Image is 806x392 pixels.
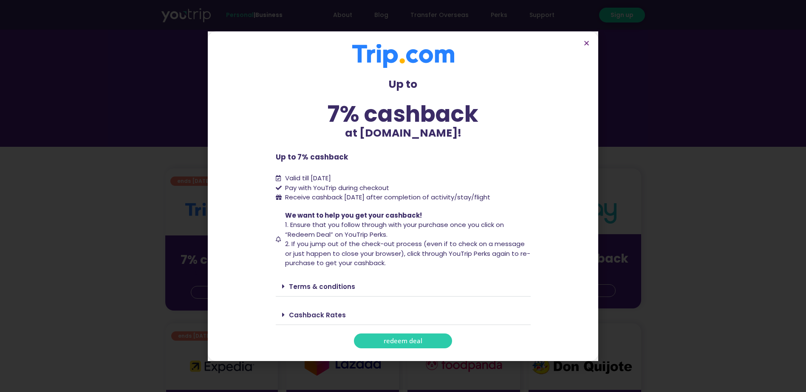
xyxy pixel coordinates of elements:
[285,220,504,239] span: 1. Ensure that you follow through with your purchase once you click on “Redeem Deal” on YouTrip P...
[583,40,590,46] a: Close
[285,211,422,220] span: We want to help you get your cashback!
[285,174,331,182] span: Valid till [DATE]
[276,277,531,297] div: Terms & conditions
[289,311,346,319] a: Cashback Rates
[285,239,530,267] span: 2. If you jump out of the check-out process (even if to check on a message or just happen to clos...
[276,103,531,125] div: 7% cashback
[276,305,531,325] div: Cashback Rates
[276,76,531,92] p: Up to
[354,333,452,348] a: redeem deal
[276,152,348,162] b: Up to 7% cashback
[384,338,422,344] span: redeem deal
[283,183,389,193] span: Pay with YouTrip during checkout
[276,125,531,141] p: at [DOMAIN_NAME]!
[289,282,355,291] a: Terms & conditions
[285,193,490,202] span: Receive cashback [DATE] after completion of activity/stay/flight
